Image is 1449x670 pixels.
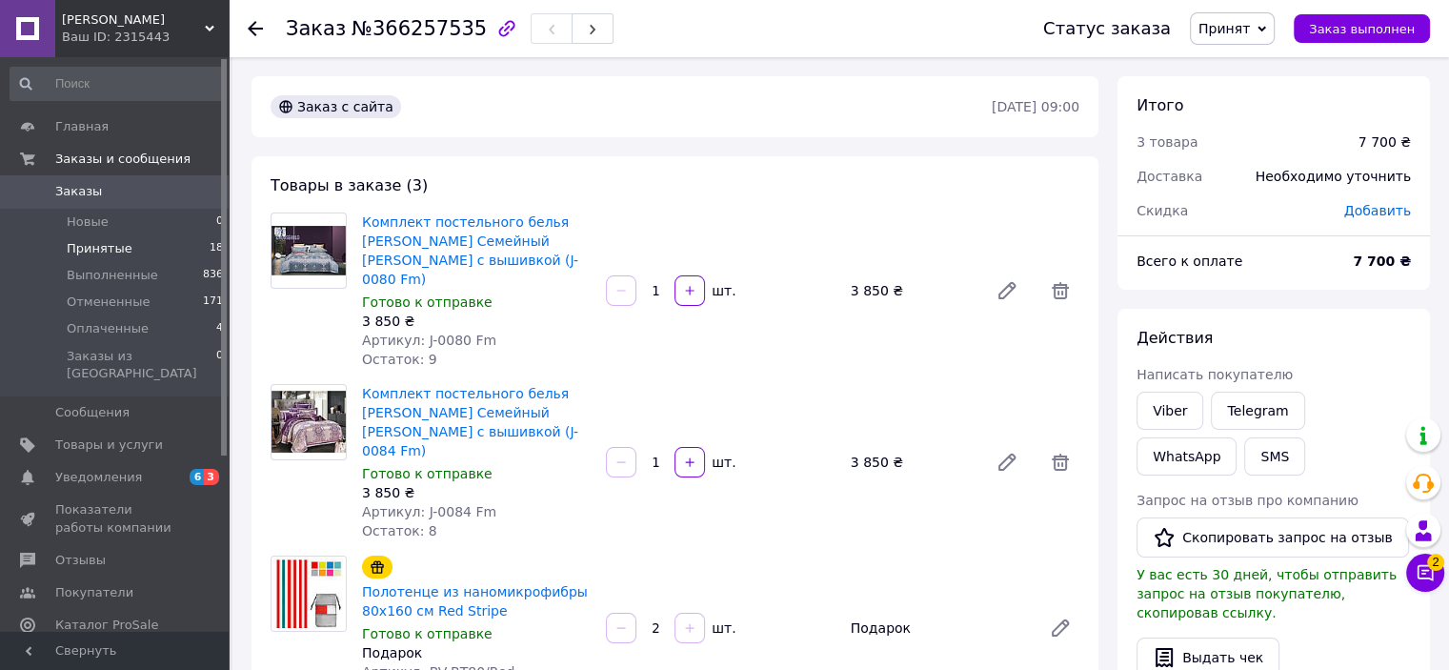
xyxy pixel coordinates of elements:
[55,584,133,601] span: Покупатели
[1244,437,1305,476] button: SMS
[67,267,158,284] span: Выполненные
[1137,567,1397,620] span: У вас есть 30 дней, чтобы отправить запрос на отзыв покупателю, скопировав ссылку.
[204,469,219,485] span: 3
[190,469,205,485] span: 6
[286,17,346,40] span: Заказ
[271,95,401,118] div: Заказ с сайта
[55,404,130,421] span: Сообщения
[216,320,223,337] span: 4
[55,501,176,536] span: Показатели работы компании
[843,277,980,304] div: 3 850 ₴
[272,391,346,453] img: Комплект постельного белья Bella Villa Семейный сатин жаккард с вышивкой (J-0084 Fm)
[1358,132,1411,152] div: 7 700 ₴
[707,619,737,638] div: шт.
[1211,392,1304,430] a: Telegram
[1137,96,1183,114] span: Итого
[988,272,1026,310] a: Редактировать
[707,281,737,300] div: шт.
[1137,203,1188,218] span: Скидка
[362,214,578,287] a: Комплект постельного белья [PERSON_NAME] Семейный [PERSON_NAME] с вышивкой (J-0080 Fm)
[1353,254,1411,269] b: 7 700 ₴
[67,294,150,311] span: Отмененные
[362,626,493,641] span: Готово к отправке
[1198,21,1250,36] span: Принят
[1137,169,1202,184] span: Доставка
[362,466,493,481] span: Готово к отправке
[67,240,132,257] span: Принятые
[843,449,980,476] div: 3 850 ₴
[988,443,1026,481] a: Редактировать
[352,17,487,40] span: №366257535
[1041,609,1079,647] a: Редактировать
[1137,254,1242,269] span: Всего к оплате
[55,118,109,135] span: Главная
[62,11,205,29] span: Bella Villa
[362,483,591,502] div: 3 850 ₴
[1137,493,1358,508] span: Запрос на отзыв про компанию
[216,213,223,231] span: 0
[55,469,142,486] span: Уведомления
[67,320,149,337] span: Оплаченные
[216,348,223,382] span: 0
[271,176,428,194] span: Товары в заказе (3)
[362,504,496,519] span: Артикул: J-0084 Fm
[1137,329,1213,347] span: Действия
[55,183,102,200] span: Заказы
[203,267,223,284] span: 836
[1244,155,1422,197] div: Необходимо уточнить
[362,523,437,538] span: Остаток: 8
[1137,518,1409,558] button: Скопировать запрос на отзыв
[1041,272,1079,310] span: Удалить
[55,151,191,168] span: Заказы и сообщения
[1344,203,1411,218] span: Добавить
[843,615,1034,641] div: Подарок
[707,453,737,472] div: шт.
[1137,367,1293,382] span: Написать покупателю
[272,226,346,274] img: Комплект постельного белья Bella Villa Семейный сатин жаккард с вышивкой (J-0080 Fm)
[67,213,109,231] span: Новые
[362,643,591,662] div: Подарок
[248,19,263,38] div: Вернуться назад
[1137,392,1203,430] a: Viber
[55,617,158,634] span: Каталог ProSale
[10,67,225,101] input: Поиск
[1137,437,1237,476] a: WhatsApp
[362,352,437,367] span: Остаток: 9
[1427,552,1444,569] span: 2
[1043,19,1171,38] div: Статус заказа
[362,584,588,619] a: Полотенце из наномикрофибры 80x160 см Red Stripe
[362,333,496,348] span: Артикул: J-0080 Fm
[1137,134,1197,150] span: 3 товара
[1041,443,1079,481] span: Удалить
[67,348,216,382] span: Заказы из [GEOGRAPHIC_DATA]
[210,240,223,257] span: 18
[203,294,223,311] span: 171
[362,294,493,310] span: Готово к отправке
[362,312,591,331] div: 3 850 ₴
[1406,554,1444,592] button: Чат с покупателем2
[62,29,229,46] div: Ваш ID: 2315443
[55,552,106,569] span: Отзывы
[1309,22,1415,36] span: Заказ выполнен
[272,557,346,631] img: Полотенце из наномикрофибры 80x160 см Red Stripe
[362,386,578,458] a: Комплект постельного белья [PERSON_NAME] Семейный [PERSON_NAME] с вышивкой (J-0084 Fm)
[992,99,1079,114] time: [DATE] 09:00
[1294,14,1430,43] button: Заказ выполнен
[55,437,163,454] span: Товары и услуги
